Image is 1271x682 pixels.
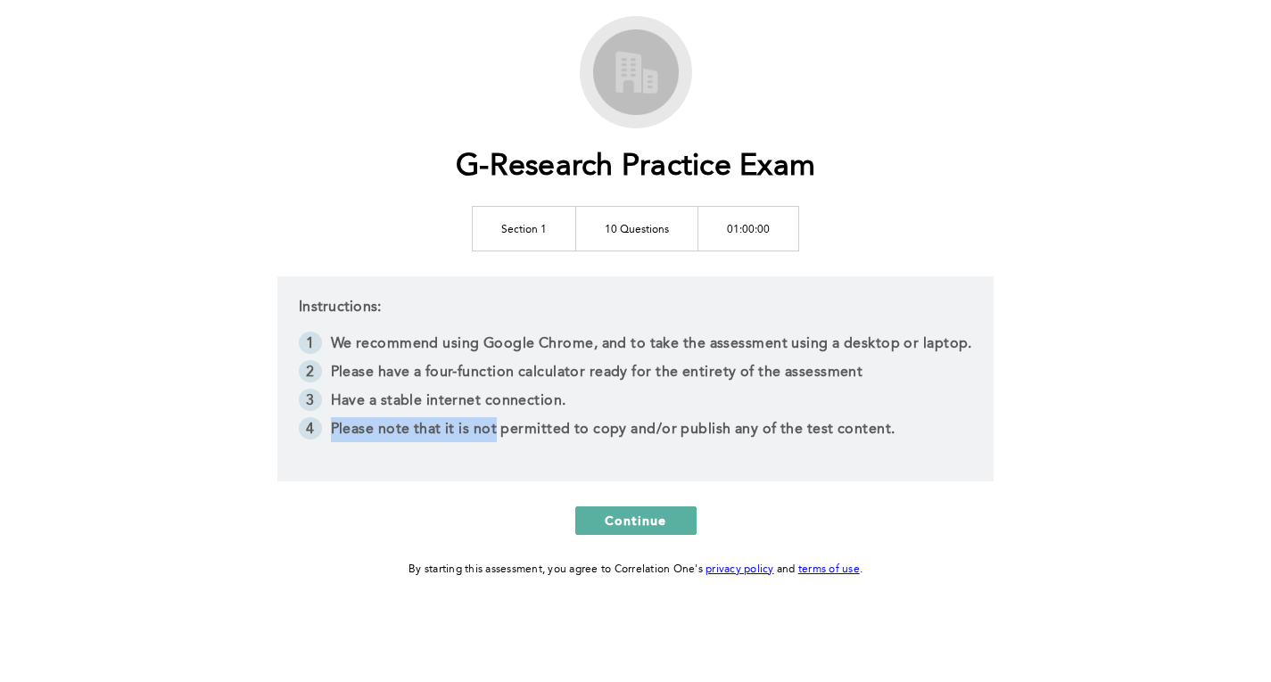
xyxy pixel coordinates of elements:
td: Section 1 [473,206,576,251]
img: G-Research [587,23,685,121]
li: Have a stable internet connection. [299,389,972,417]
button: Continue [575,506,697,535]
h1: G-Research Practice Exam [456,149,815,185]
td: 10 Questions [576,206,698,251]
td: 01:00:00 [698,206,799,251]
a: terms of use [798,564,860,575]
li: Please note that it is not permitted to copy and/or publish any of the test content. [299,417,972,446]
div: By starting this assessment, you agree to Correlation One's and . [409,560,862,579]
div: Instructions: [277,276,994,481]
li: We recommend using Google Chrome, and to take the assessment using a desktop or laptop. [299,332,972,360]
span: Continue [605,512,667,529]
a: privacy policy [706,564,774,575]
li: Please have a four-function calculator ready for the entirety of the assessment [299,360,972,389]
